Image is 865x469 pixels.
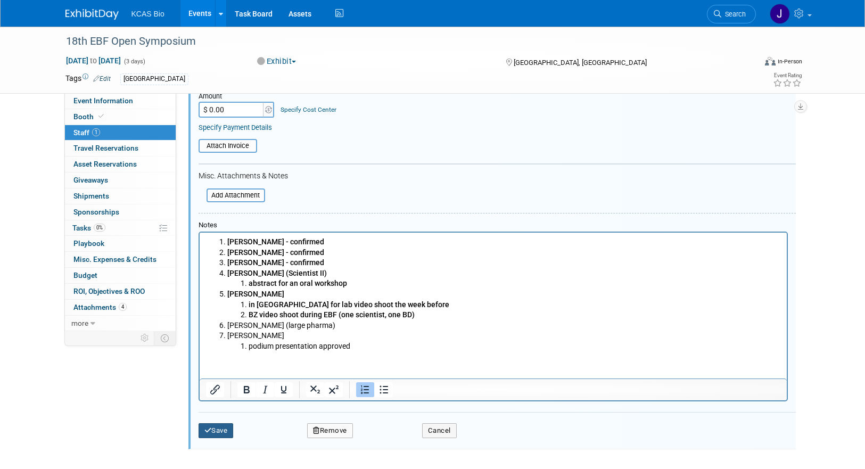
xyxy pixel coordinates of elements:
span: more [71,319,88,327]
a: Search [707,5,756,23]
i: Booth reservation complete [98,113,104,119]
span: KCAS Bio [131,10,164,18]
button: Underline [275,382,293,397]
span: Shipments [73,192,109,200]
a: Travel Reservations [65,141,176,156]
div: In-Person [777,57,802,65]
span: Asset Reservations [73,160,137,168]
a: Asset Reservations [65,157,176,172]
a: Booth [65,109,176,125]
div: 18th EBF Open Symposium [62,32,740,51]
button: Italic [256,382,274,397]
span: Attachments [73,303,127,311]
iframe: Rich Text Area [200,233,787,379]
img: ExhibitDay [65,9,119,20]
span: Travel Reservations [73,144,138,152]
a: Specify Payment Details [199,124,272,131]
span: Sponsorships [73,208,119,216]
a: Playbook [65,236,176,251]
a: Sponsorships [65,204,176,220]
td: Tags [65,73,111,85]
span: Staff [73,128,100,137]
a: Misc. Expenses & Credits [65,252,176,267]
span: to [88,56,98,65]
button: Superscript [325,382,343,397]
span: Playbook [73,239,104,248]
span: [DATE] [DATE] [65,56,121,65]
a: Giveaways [65,172,176,188]
span: (3 days) [123,58,145,65]
a: Edit [93,75,111,83]
span: ROI, Objectives & ROO [73,287,145,295]
span: [GEOGRAPHIC_DATA], [GEOGRAPHIC_DATA] [514,59,647,67]
span: Tasks [72,224,105,232]
span: Budget [73,271,97,279]
button: Remove [307,423,353,438]
a: Tasks0% [65,220,176,236]
span: Booth [73,112,106,121]
span: 4 [119,303,127,311]
a: Attachments4 [65,300,176,315]
a: Shipments [65,188,176,204]
button: Save [199,423,234,438]
button: Exhibit [253,56,300,67]
div: Notes [199,221,788,230]
div: Event Format [693,55,803,71]
div: [GEOGRAPHIC_DATA] [120,73,188,85]
span: 0% [94,224,105,232]
a: Event Information [65,93,176,109]
span: 1 [92,128,100,136]
a: Specify Cost Center [281,106,336,113]
button: Subscript [306,382,324,397]
img: Format-Inperson.png [765,57,776,65]
span: Event Information [73,96,133,105]
button: Bold [237,382,256,397]
span: Search [721,10,746,18]
td: Toggle Event Tabs [154,331,176,345]
a: Budget [65,268,176,283]
button: Insert/edit link [206,382,224,397]
div: Event Rating [773,73,802,78]
td: Personalize Event Tab Strip [136,331,154,345]
a: more [65,316,176,331]
button: Numbered list [356,382,374,397]
img: Jason Hannah [770,4,790,24]
a: ROI, Objectives & ROO [65,284,176,299]
a: Staff1 [65,125,176,141]
button: Cancel [422,423,457,438]
div: Amount [199,92,276,102]
button: Bullet list [375,382,393,397]
div: Misc. Attachments & Notes [199,171,796,181]
span: Misc. Expenses & Credits [73,255,156,264]
span: Giveaways [73,176,108,184]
